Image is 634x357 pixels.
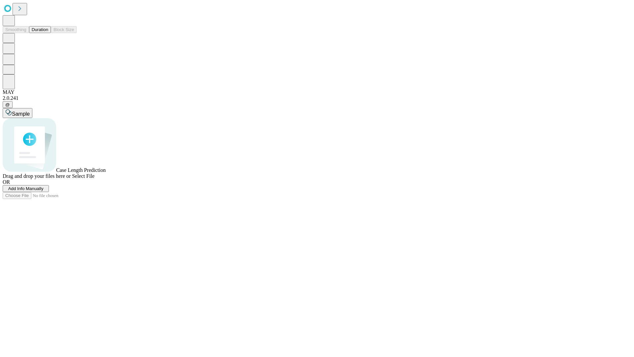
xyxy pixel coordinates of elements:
[12,111,30,117] span: Sample
[56,167,106,173] span: Case Length Prediction
[3,185,49,192] button: Add Info Manually
[3,108,32,118] button: Sample
[3,101,13,108] button: @
[29,26,51,33] button: Duration
[51,26,77,33] button: Block Size
[72,173,94,179] span: Select File
[3,26,29,33] button: Smoothing
[3,179,10,185] span: OR
[8,186,44,191] span: Add Info Manually
[3,173,71,179] span: Drag and drop your files here or
[3,95,631,101] div: 2.0.241
[3,89,631,95] div: MAY
[5,102,10,107] span: @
